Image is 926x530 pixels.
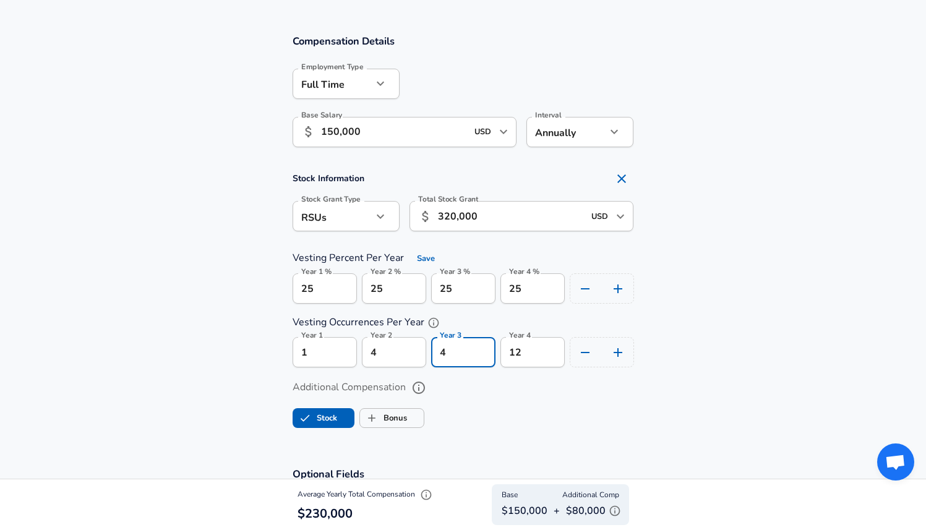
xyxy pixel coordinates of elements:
[509,331,531,339] label: Year 4
[371,331,392,339] label: Year 2
[602,274,633,303] button: Add Year
[602,338,633,367] button: Add Year
[417,485,435,504] button: Explain Total Compensation
[526,117,606,147] div: Annually
[362,337,426,367] input: 12
[293,337,357,367] input: 12
[588,207,612,226] input: USD
[406,249,446,268] button: Save
[566,502,624,520] p: $80,000
[438,201,585,231] input: 100,000
[431,337,495,367] input: 12
[360,406,407,430] label: Bonus
[301,268,332,275] label: Year 1 %
[293,201,372,231] div: RSUs
[877,443,914,481] div: Open chat
[612,208,629,225] button: Open
[440,268,471,275] label: Year 3 %
[535,111,562,119] label: Interval
[371,268,401,275] label: Year 2 %
[570,338,601,367] button: Remove Year
[418,195,479,203] label: Total Stock Grant
[408,377,429,398] button: help
[471,122,495,142] input: USD
[554,503,560,518] p: +
[321,117,468,147] input: 100,000
[424,314,443,332] button: help
[502,503,547,518] p: $150,000
[293,406,337,430] label: Stock
[293,34,634,48] h3: Compensation Details
[362,273,426,304] input: 33
[293,467,634,481] h3: Optional Fields
[570,274,601,303] button: Remove Year
[495,123,512,140] button: Open
[293,377,634,398] label: Additional Compensation
[301,195,361,203] label: Stock Grant Type
[293,166,634,191] h4: Stock Information
[301,63,364,71] label: Employment Type
[293,249,634,268] h6: Vesting Percent Per Year
[293,273,357,304] input: 33
[500,337,565,367] input: 12
[359,408,424,428] button: BonusBonus
[606,502,624,520] button: Explain Additional Compensation
[431,273,495,304] input: 33
[293,408,354,428] button: StockStock
[440,331,461,339] label: Year 3
[360,406,384,430] span: Bonus
[293,314,634,332] h6: Vesting Occurrences Per Year
[609,166,634,191] button: Remove Section
[293,406,317,430] span: Stock
[293,69,372,99] div: Full Time
[500,273,565,304] input: 33
[298,489,435,499] span: Average Yearly Total Compensation
[301,111,342,119] label: Base Salary
[502,489,518,502] span: Base
[509,268,540,275] label: Year 4 %
[562,489,619,502] span: Additional Comp
[301,331,323,339] label: Year 1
